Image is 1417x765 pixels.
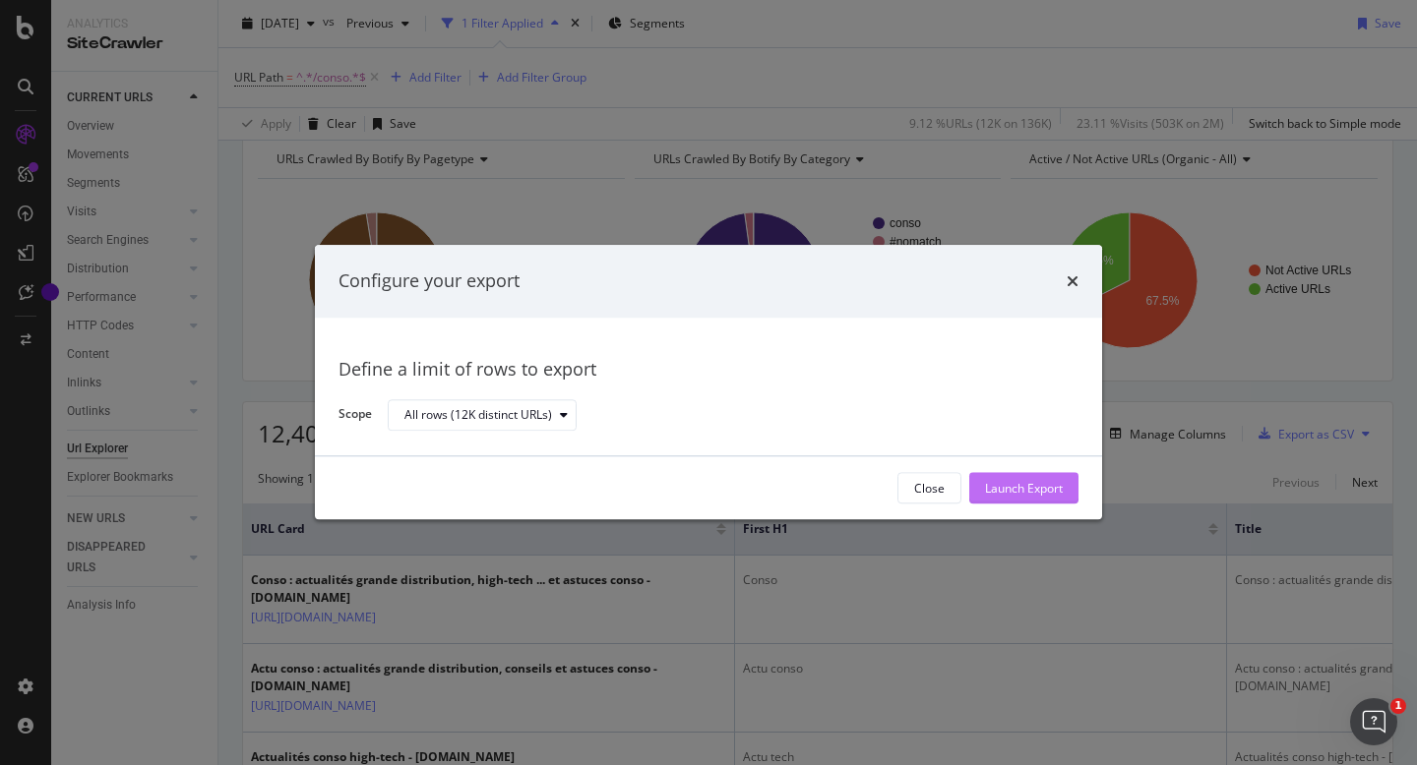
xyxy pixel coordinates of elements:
[339,357,1078,382] div: Define a limit of rows to export
[315,245,1102,519] div: modal
[897,473,961,504] button: Close
[1067,268,1078,294] div: times
[1390,698,1406,714] span: 1
[404,409,552,421] div: All rows (12K distinct URLs)
[969,473,1078,504] button: Launch Export
[914,480,945,497] div: Close
[1350,698,1397,745] iframe: Intercom live chat
[388,399,577,431] button: All rows (12K distinct URLs)
[985,480,1063,497] div: Launch Export
[339,406,372,428] label: Scope
[339,268,520,294] div: Configure your export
